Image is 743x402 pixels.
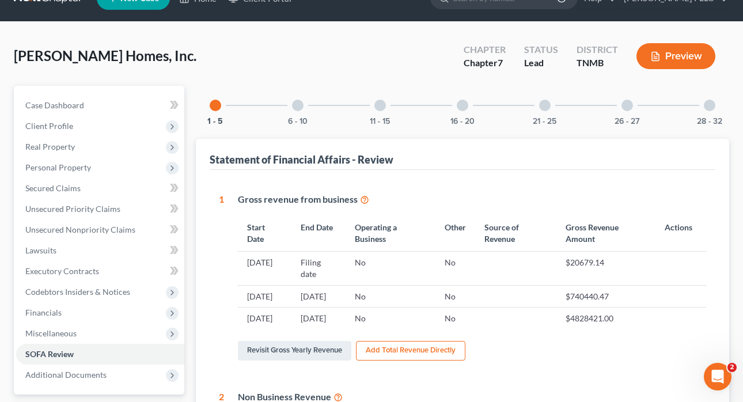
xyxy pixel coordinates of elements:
td: No [346,308,435,329]
th: Operating a Business [346,215,435,252]
button: 26 - 27 [615,117,639,126]
div: District [577,43,618,56]
button: 16 - 20 [450,117,475,126]
button: 1 - 5 [207,117,223,126]
span: Secured Claims [25,183,81,193]
td: [DATE] [291,308,346,329]
td: No [346,252,435,285]
div: Chapter [464,43,506,56]
span: Executory Contracts [25,266,99,276]
td: [DATE] [238,308,291,329]
a: SOFA Review [16,344,184,365]
span: SOFA Review [25,349,74,359]
a: Executory Contracts [16,261,184,282]
span: 7 [498,57,503,68]
th: Gross Revenue Amount [556,215,655,252]
th: Start Date [238,215,291,252]
span: Lawsuits [25,245,56,255]
button: 21 - 25 [533,117,556,126]
a: Unsecured Nonpriority Claims [16,219,184,240]
td: [DATE] [238,285,291,307]
span: Additional Documents [25,370,107,380]
th: End Date [291,215,346,252]
a: Unsecured Priority Claims [16,199,184,219]
td: [DATE] [238,252,291,285]
div: Gross revenue from business [238,193,707,206]
td: $4828421.00 [556,308,655,329]
span: Unsecured Nonpriority Claims [25,225,135,234]
span: Miscellaneous [25,328,77,338]
button: Preview [636,43,715,69]
td: [DATE] [291,285,346,307]
span: Financials [25,308,62,317]
th: Actions [655,215,706,252]
span: Codebtors Insiders & Notices [25,287,130,297]
button: Add Total Revenue Directly [356,341,465,361]
a: Revisit Gross Yearly Revenue [238,341,351,361]
button: 11 - 15 [370,117,390,126]
span: Unsecured Priority Claims [25,204,120,214]
span: Real Property [25,142,75,151]
td: No [435,308,475,329]
div: TNMB [577,56,618,70]
span: 2 [727,363,737,372]
button: 28 - 32 [697,117,722,126]
div: Status [524,43,558,56]
span: Client Profile [25,121,73,131]
td: $740440.47 [556,285,655,307]
a: Case Dashboard [16,95,184,116]
td: No [435,252,475,285]
td: No [346,285,435,307]
div: Lead [524,56,558,70]
td: Filing date [291,252,346,285]
span: Case Dashboard [25,100,84,110]
a: Lawsuits [16,240,184,261]
th: Other [435,215,475,252]
span: Personal Property [25,162,91,172]
th: Source of Revenue [475,215,557,252]
td: No [435,285,475,307]
a: Secured Claims [16,178,184,199]
div: 1 [219,193,224,363]
iframe: Intercom live chat [704,363,731,390]
button: 6 - 10 [288,117,308,126]
div: Chapter [464,56,506,70]
td: $20679.14 [556,252,655,285]
span: [PERSON_NAME] Homes, Inc. [14,47,196,64]
div: Statement of Financial Affairs - Review [210,153,393,166]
